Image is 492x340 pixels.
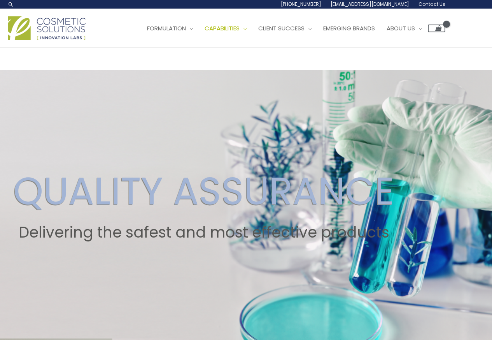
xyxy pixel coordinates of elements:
[323,24,375,32] span: Emerging Brands
[281,1,321,7] span: [PHONE_NUMBER]
[381,17,428,40] a: About Us
[418,1,445,7] span: Contact Us
[13,168,394,214] h2: QUALITY ASSURANCE
[199,17,252,40] a: Capabilities
[317,17,381,40] a: Emerging Brands
[258,24,305,32] span: Client Success
[147,24,186,32] span: Formulation
[205,24,240,32] span: Capabilities
[8,1,14,7] a: Search icon link
[387,24,415,32] span: About Us
[428,25,445,32] a: View Shopping Cart, empty
[135,17,445,40] nav: Site Navigation
[13,224,394,241] h2: Delivering the safest and most effective products
[8,16,86,40] img: Cosmetic Solutions Logo
[252,17,317,40] a: Client Success
[141,17,199,40] a: Formulation
[331,1,409,7] span: [EMAIL_ADDRESS][DOMAIN_NAME]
